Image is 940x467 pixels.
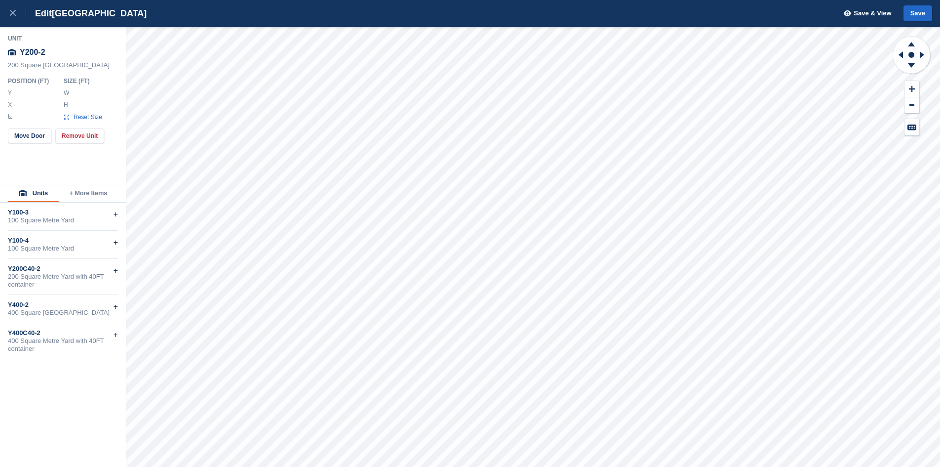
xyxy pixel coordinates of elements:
div: Y200C40-2200 Square Metre Yard with 40FT container+ [8,259,118,295]
button: Save [903,5,932,22]
div: 200 Square [GEOGRAPHIC_DATA] [8,61,118,74]
div: Y400C40-2400 Square Metre Yard with 40FT container+ [8,323,118,359]
div: Y400-2 [8,301,118,309]
div: Y100-4 [8,237,118,245]
span: Reset Size [73,113,103,122]
div: Y100-4100 Square Metre Yard+ [8,231,118,259]
button: Zoom Out [904,97,919,114]
div: Size ( FT ) [64,77,107,85]
div: + [113,329,118,341]
span: Save & View [854,8,891,18]
div: + [113,209,118,220]
button: + More Items [59,185,118,202]
div: 100 Square Metre Yard [8,216,118,224]
div: 400 Square Metre Yard with 40FT container [8,337,118,353]
button: Move Door [8,128,51,143]
div: + [113,237,118,249]
button: Remove Unit [55,128,104,143]
div: Y400C40-2 [8,329,118,337]
div: Y100-3100 Square Metre Yard+ [8,203,118,231]
button: Units [8,185,59,202]
button: Zoom In [904,81,919,97]
label: W [64,89,69,97]
div: Unit [8,35,118,42]
div: Position ( FT ) [8,77,56,85]
div: Edit [GEOGRAPHIC_DATA] [26,7,147,19]
button: Keyboard Shortcuts [904,119,919,135]
div: 100 Square Metre Yard [8,245,118,253]
div: Y400-2400 Square [GEOGRAPHIC_DATA]+ [8,295,118,323]
div: 400 Square [GEOGRAPHIC_DATA] [8,309,118,317]
label: H [64,101,69,109]
button: Save & View [838,5,892,22]
div: Y200-2 [8,43,118,61]
div: Y200C40-2 [8,265,118,273]
div: Y100-3 [8,209,118,216]
img: angle-icn.0ed2eb85.svg [8,114,12,119]
label: X [8,101,13,109]
div: 200 Square Metre Yard with 40FT container [8,273,118,289]
div: + [113,301,118,313]
div: + [113,265,118,277]
label: Y [8,89,13,97]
